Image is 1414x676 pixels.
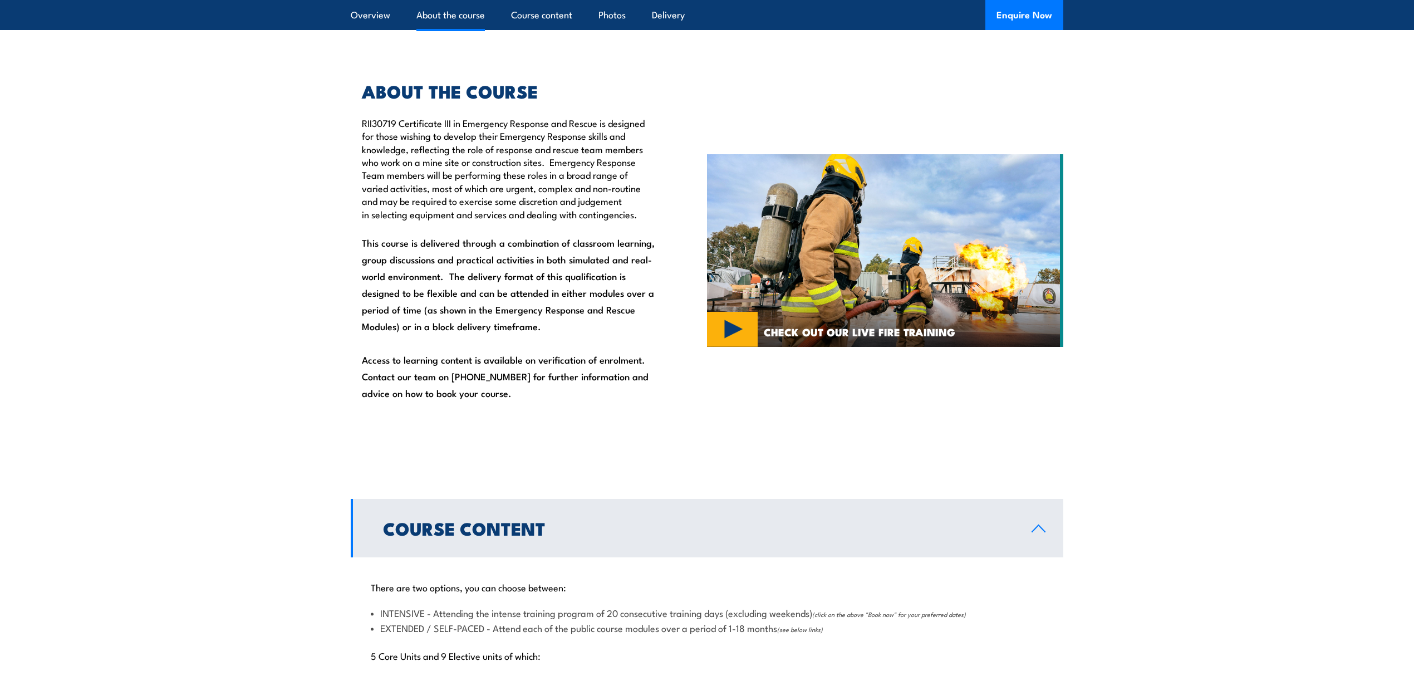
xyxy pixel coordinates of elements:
[362,116,656,221] p: RII30719 Certificate III in Emergency Response and Rescue is designed for those wishing to develo...
[371,606,1043,621] li: INTENSIVE - Attending the intense training program of 20 consecutive training days (excluding wee...
[351,83,656,418] div: This course is delivered through a combination of classroom learning, group discussions and pract...
[371,650,1043,661] p: 5 Core Units and 9 Elective units of which:
[362,83,656,99] h2: ABOUT THE COURSE
[383,520,1014,536] h2: Course Content
[371,621,1043,636] li: EXTENDED / SELF-PACED - Attend each of the public course modules over a period of 1-18 months
[351,499,1063,557] a: Course Content
[371,581,1043,592] p: There are two options, you can choose between:
[707,154,1063,347] img: MINING SAFETY TRAINING COURSES
[764,327,955,337] span: CHECK OUT OUR LIVE FIRE TRAINING
[812,610,966,619] span: (click on the above "Book now" for your preferred dates)
[777,625,823,634] span: (see below links)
